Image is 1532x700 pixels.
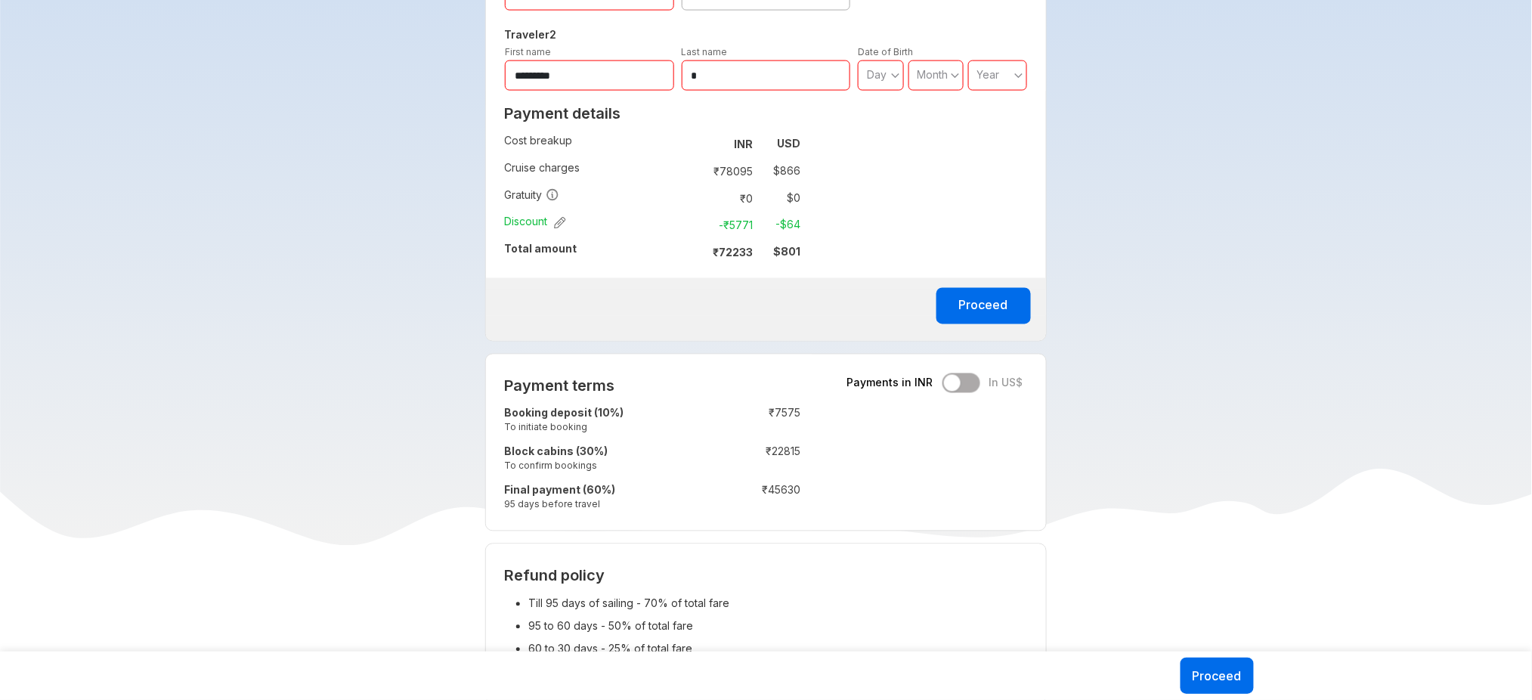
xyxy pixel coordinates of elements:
span: Payments in INR [847,376,933,391]
td: : [689,184,695,212]
strong: ₹ 72233 [713,246,753,259]
h2: Payment details [504,104,800,122]
label: First name [505,46,551,57]
td: ₹ 78095 [695,160,759,181]
strong: INR [734,138,753,150]
td: ₹ 0 [695,187,759,209]
strong: Block cabins (30%) [504,445,608,458]
svg: angle down [1014,68,1023,83]
strong: Total amount [504,243,577,256]
td: Cost breakup [504,130,689,157]
td: $ 866 [759,160,800,181]
small: To initiate booking [504,421,703,434]
h2: Refund policy [504,567,1028,585]
td: : [689,130,695,157]
h5: Traveler 2 [501,26,1031,44]
td: Cruise charges [504,157,689,184]
span: Month [918,68,949,81]
label: Date of Birth [858,46,913,57]
td: : [703,441,710,480]
li: 95 to 60 days - 50% of total fare [528,615,1028,638]
span: Gratuity [504,187,559,203]
td: ₹ 22815 [710,441,800,480]
td: : [703,480,710,519]
td: : [689,239,695,266]
span: In US$ [989,376,1023,391]
td: -$ 64 [759,215,800,236]
h2: Payment terms [504,377,800,395]
strong: USD [777,137,800,150]
li: Till 95 days of sailing - 70% of total fare [528,593,1028,615]
td: : [689,157,695,184]
button: Proceed [936,288,1031,324]
td: -₹ 5771 [695,215,759,236]
li: 60 to 30 days - 25% of total fare [528,638,1028,661]
strong: Booking deposit (10%) [504,407,624,420]
td: ₹ 7575 [710,403,800,441]
span: Year [977,68,1000,81]
strong: $ 801 [773,246,800,259]
small: 95 days before travel [504,498,703,511]
label: Last name [682,46,728,57]
strong: Final payment (60%) [504,484,615,497]
span: Day [867,68,887,81]
svg: angle down [891,68,900,83]
small: To confirm bookings [504,460,703,472]
td: $ 0 [759,187,800,209]
span: Discount [504,215,566,230]
button: Proceed [1181,658,1254,694]
svg: angle down [951,68,960,83]
td: : [703,403,710,441]
td: ₹ 45630 [710,480,800,519]
td: : [689,212,695,239]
